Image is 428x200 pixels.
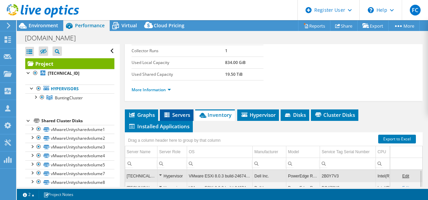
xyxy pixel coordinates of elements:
[368,7,374,13] svg: \n
[187,182,253,194] td: Column OS, Value VMware ESXi 8.0.3 build-24674464
[320,170,376,182] td: Column Service Tag Serial Number, Value 2B0Y7V3
[25,152,114,160] a: vMwareUnitysharedvolume4
[159,184,185,192] div: Hypervisor
[125,146,157,158] td: Server Name Column
[25,69,114,78] a: [TECHNICAL_ID]
[159,148,180,156] div: Server Role
[320,182,376,194] td: Column Service Tag Serial Number, Value BG472N3
[25,143,114,152] a: vMwareUnitysharedvolume3
[199,111,231,118] span: Inventory
[288,148,299,156] div: Model
[253,182,286,194] td: Column Manufacturer, Value Dell Inc.
[189,148,194,156] div: OS
[25,58,114,69] a: Project
[18,190,39,199] a: 2
[48,70,79,76] b: [TECHNICAL_ID]
[330,21,358,31] a: Share
[187,170,253,182] td: Column OS, Value VMware ESXi 8.0.3 build-24674464
[128,111,155,118] span: Graphs
[253,170,286,182] td: Column Manufacturer, Value Dell Inc.
[121,22,137,29] span: Virtual
[378,135,416,143] a: Export to Excel
[388,21,420,31] a: More
[128,123,189,130] span: Installed Applications
[187,146,253,158] td: OS Column
[286,170,320,182] td: Column Model, Value PowerEdge R840
[163,111,190,118] span: Servers
[132,59,225,66] label: Used Local Capacity
[286,146,320,158] td: Model Column
[253,146,286,158] td: Manufacturer Column
[25,160,114,169] a: vMwareUnitysharedvolume5
[284,111,306,118] span: Disks
[75,22,105,29] span: Performance
[322,148,370,156] div: Service Tag Serial Number
[127,148,151,156] div: Server Name
[125,182,157,194] td: Column Server Name, Value 10.10.51.110
[187,158,253,169] td: Column OS, Filter cell
[25,169,114,178] a: vMwareUnitysharedvolume7
[253,158,286,169] td: Column Manufacturer, Filter cell
[25,93,114,102] a: BuntingCluster
[378,148,386,156] div: CPU
[41,117,114,125] div: Shared Cluster Disks
[225,60,246,65] b: 834.00 GiB
[127,136,222,145] div: Drag a column header here to group by that column
[159,172,185,180] div: Hypervisor
[286,182,320,194] td: Column Model, Value PowerEdge R840
[25,134,114,142] a: vMwareUnitysharedvolume2
[286,158,320,169] td: Column Model, Filter cell
[132,47,225,54] label: Collector Runs
[29,22,58,29] span: Environment
[241,111,276,118] span: Hypervisor
[157,170,187,182] td: Column Server Role, Value Hypervisor
[132,87,171,93] a: More Information
[25,178,114,187] a: vMwareUnitysharedvolume8
[314,111,355,118] span: Cluster Disks
[25,125,114,134] a: vMwareUnitysharedvolume1
[25,187,114,196] a: vMwareUnitysharedvolume6
[410,5,421,15] span: FC
[55,95,83,101] span: BuntingCluster
[154,22,184,29] span: Cloud Pricing
[25,85,114,93] a: Hypervisors
[39,190,78,199] a: Project Notes
[157,182,187,194] td: Column Server Role, Value Hypervisor
[320,146,376,158] td: Service Tag Serial Number Column
[157,146,187,158] td: Server Role Column
[402,186,409,190] a: Edit
[157,158,187,169] td: Column Server Role, Filter cell
[298,21,330,31] a: Reports
[254,148,278,156] div: Manufacturer
[225,48,227,54] b: 1
[225,71,243,77] b: 19.50 TiB
[132,71,225,78] label: Used Shared Capacity
[22,34,86,42] h1: [DOMAIN_NAME]
[402,174,409,178] a: Edit
[357,21,389,31] a: Export
[125,170,157,182] td: Column Server Name, Value 10.10.51.111
[125,158,157,169] td: Column Server Name, Filter cell
[320,158,376,169] td: Column Service Tag Serial Number, Filter cell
